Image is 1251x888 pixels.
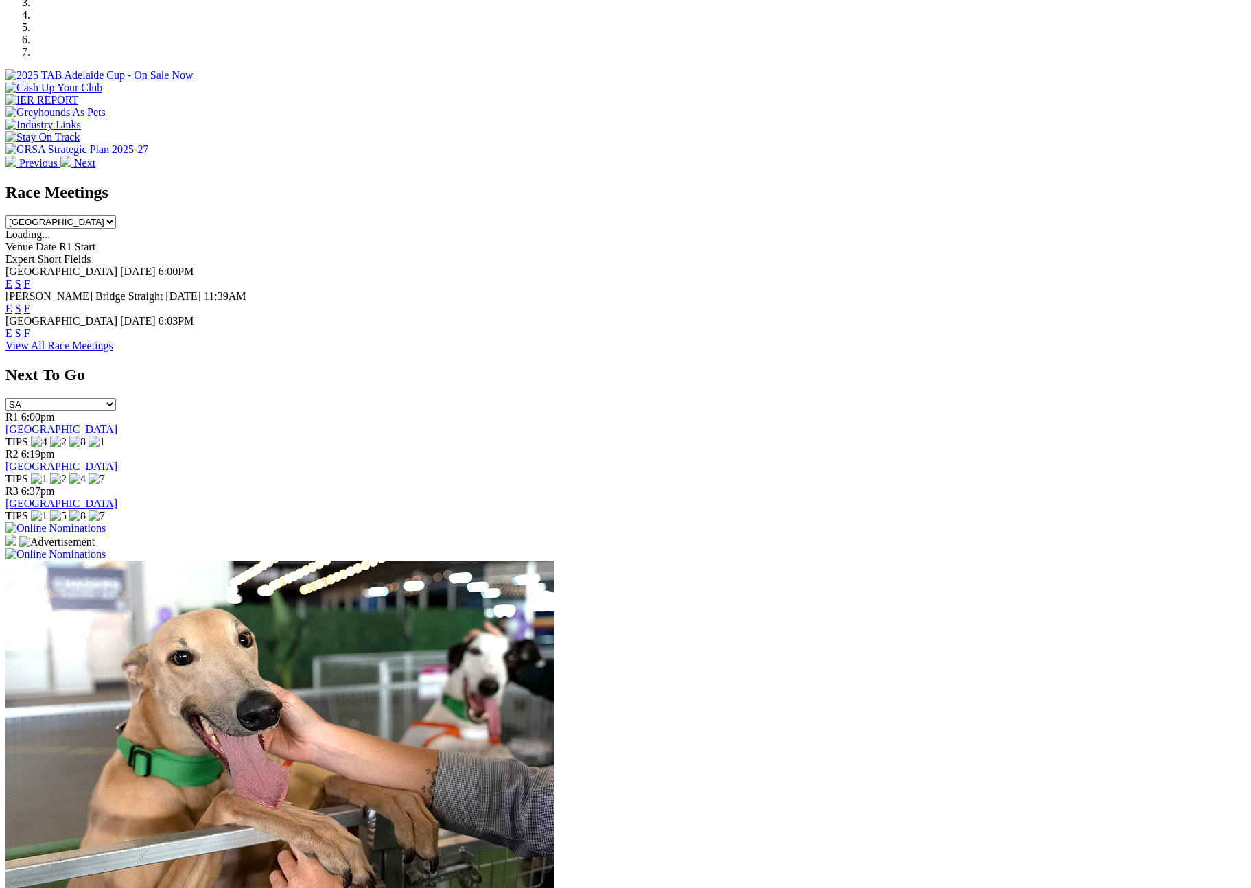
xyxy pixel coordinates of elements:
[89,436,105,448] img: 1
[159,315,194,327] span: 6:03PM
[5,448,19,460] span: R2
[5,423,117,435] a: [GEOGRAPHIC_DATA]
[5,106,106,119] img: Greyhounds As Pets
[5,535,16,546] img: 15187_Greyhounds_GreysPlayCentral_Resize_SA_WebsiteBanner_300x115_2025.jpg
[5,183,1246,202] h2: Race Meetings
[21,411,55,423] span: 6:00pm
[5,315,117,327] span: [GEOGRAPHIC_DATA]
[5,436,28,447] span: TIPS
[50,510,67,522] img: 5
[5,131,80,143] img: Stay On Track
[60,156,71,167] img: chevron-right-pager-white.svg
[64,253,91,265] span: Fields
[5,473,28,484] span: TIPS
[21,485,55,497] span: 6:37pm
[5,290,163,302] span: [PERSON_NAME] Bridge Straight
[69,436,86,448] img: 8
[5,69,194,82] img: 2025 TAB Adelaide Cup - On Sale Now
[5,82,102,94] img: Cash Up Your Club
[19,536,95,548] img: Advertisement
[120,266,156,277] span: [DATE]
[60,157,95,169] a: Next
[36,241,56,253] span: Date
[21,448,55,460] span: 6:19pm
[59,241,95,253] span: R1 Start
[19,157,58,169] span: Previous
[24,278,30,290] a: F
[69,510,86,522] img: 8
[5,156,16,167] img: chevron-left-pager-white.svg
[15,303,21,314] a: S
[5,522,106,535] img: Online Nominations
[5,266,117,277] span: [GEOGRAPHIC_DATA]
[5,143,148,156] img: GRSA Strategic Plan 2025-27
[5,253,35,265] span: Expert
[89,473,105,485] img: 7
[5,340,113,351] a: View All Race Meetings
[15,278,21,290] a: S
[5,94,78,106] img: IER REPORT
[24,327,30,339] a: F
[31,436,47,448] img: 4
[5,278,12,290] a: E
[50,436,67,448] img: 2
[120,315,156,327] span: [DATE]
[74,157,95,169] span: Next
[38,253,62,265] span: Short
[5,327,12,339] a: E
[5,510,28,522] span: TIPS
[5,548,106,561] img: Online Nominations
[5,229,50,240] span: Loading...
[31,473,47,485] img: 1
[159,266,194,277] span: 6:00PM
[50,473,67,485] img: 2
[5,411,19,423] span: R1
[5,498,117,509] a: [GEOGRAPHIC_DATA]
[5,485,19,497] span: R3
[69,473,86,485] img: 4
[24,303,30,314] a: F
[5,241,33,253] span: Venue
[15,327,21,339] a: S
[165,290,201,302] span: [DATE]
[89,510,105,522] img: 7
[5,366,1246,384] h2: Next To Go
[5,303,12,314] a: E
[31,510,47,522] img: 1
[5,460,117,472] a: [GEOGRAPHIC_DATA]
[5,157,60,169] a: Previous
[5,119,81,131] img: Industry Links
[204,290,246,302] span: 11:39AM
